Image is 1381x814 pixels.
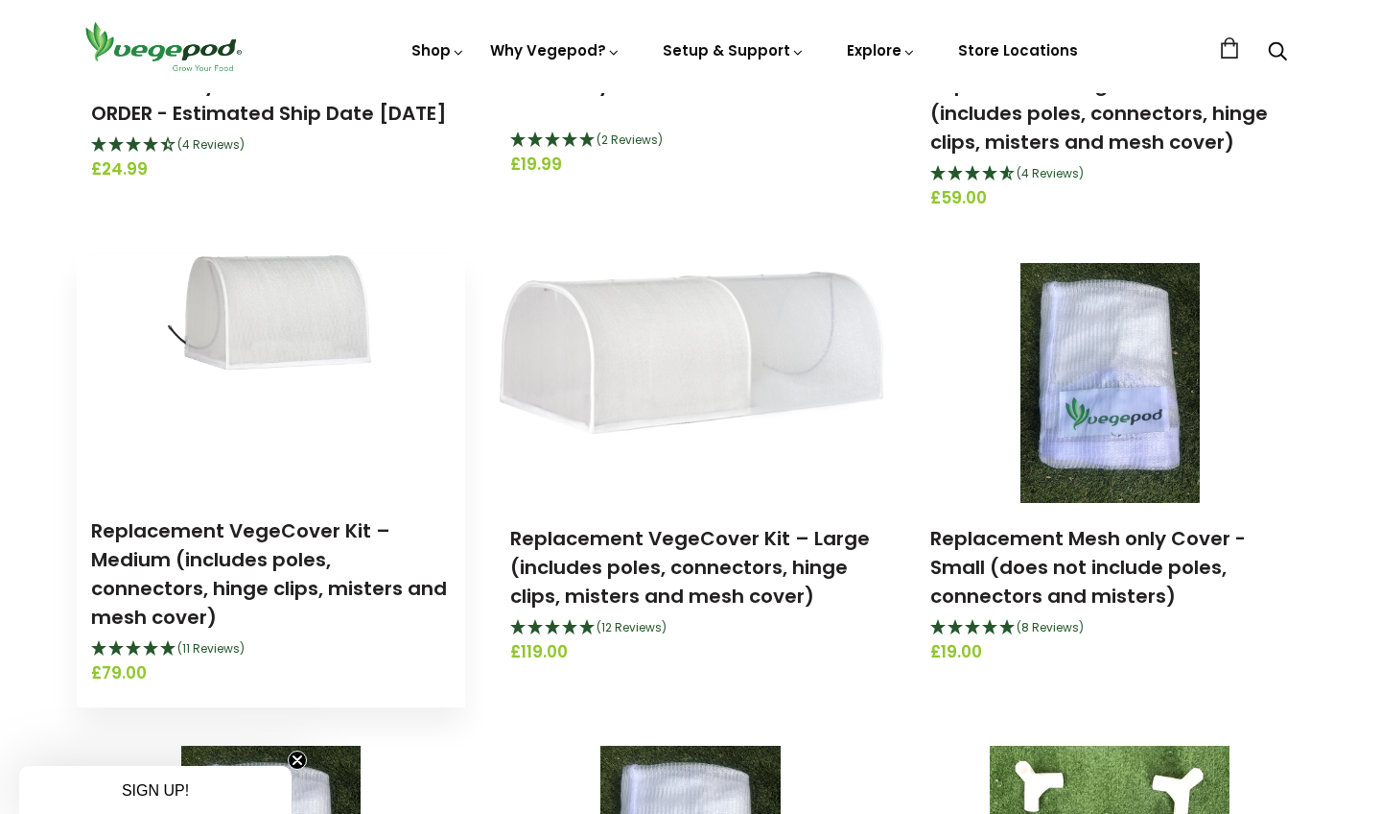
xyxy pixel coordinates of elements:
[91,157,451,182] span: £24.99
[930,186,1290,211] span: £59.00
[1020,263,1201,503] img: Replacement Mesh only Cover - Small (does not include poles, connectors and misters)
[411,40,465,60] a: Shop
[930,616,1290,641] div: 4.88 Stars - 8 Reviews
[177,136,245,153] span: (4 Reviews)
[510,153,870,178] span: £19.99
[288,751,307,770] button: Close teaser
[168,255,375,495] img: Replacement VegeCover Kit – Medium (includes poles, connectors, hinge clips, misters and mesh cover)
[510,640,870,665] span: £119.00
[91,71,447,127] a: Medium PolyTunnel Cover - PRE ORDER - Estimated Ship Date [DATE]
[510,616,870,641] div: 4.92 Stars - 12 Reviews
[91,637,451,662] div: 5 Stars - 11 Reviews
[930,525,1246,610] a: Replacement Mesh only Cover - Small (does not include poles, connectors and misters)
[19,766,292,814] div: SIGN UP!Close teaser
[597,619,667,635] span: (12 Reviews)
[510,129,870,154] div: 5 Stars - 2 Reviews
[597,132,663,148] span: (2 Reviews)
[177,640,245,657] span: (11 Reviews)
[930,162,1290,187] div: 4.75 Stars - 4 Reviews
[663,40,805,60] a: Setup & Support
[510,71,740,98] a: Small PolyTunnel Cover
[91,517,447,631] a: Replacement VegeCover Kit – Medium (includes poles, connectors, hinge clips, misters and mesh cover)
[847,40,916,60] a: Explore
[930,71,1289,156] a: Replacement VegeCover Kit – Small (includes poles, connectors, hinge clips, misters and mesh cover)
[122,782,189,799] span: SIGN UP!
[1268,43,1287,63] a: Search
[958,40,1078,60] a: Store Locations
[1017,165,1084,181] span: (4 Reviews)
[496,272,884,494] img: Replacement VegeCover Kit – Large (includes poles, connectors, hinge clips, misters and mesh cover)
[510,525,870,610] a: Replacement VegeCover Kit – Large (includes poles, connectors, hinge clips, misters and mesh cover)
[1017,619,1084,635] span: (8 Reviews)
[91,661,451,686] span: £79.00
[490,40,620,60] a: Why Vegepod?
[930,640,1290,665] span: £19.00
[91,133,451,158] div: 4.25 Stars - 4 Reviews
[77,19,249,74] img: Vegepod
